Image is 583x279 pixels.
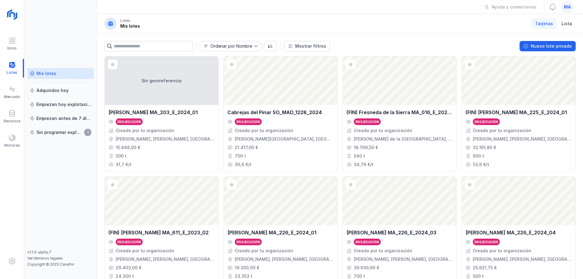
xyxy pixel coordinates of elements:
div: 34,76 €/t [354,162,373,168]
a: Lista [558,18,576,29]
div: 30,6 €/t [235,162,251,168]
div: En ejecución [118,120,141,124]
a: (FIN) [PERSON_NAME] MA_225_E_2024_01En ejecuciónCreado por tu organización[PERSON_NAME], [PERSON_... [462,56,576,172]
button: Nuevo lote privado [520,41,576,51]
div: [PERSON_NAME][GEOGRAPHIC_DATA], [GEOGRAPHIC_DATA], [GEOGRAPHIC_DATA] [235,136,334,142]
div: Creado por tu organización [354,128,412,134]
span: Tarjetas [535,21,553,27]
a: Empiezan hoy explotación [27,99,94,110]
div: [PERSON_NAME], [PERSON_NAME], [GEOGRAPHIC_DATA], [GEOGRAPHIC_DATA] [473,136,572,142]
div: Creado por tu organización [116,128,174,134]
div: Copyright © 2025 Cesefor [27,262,94,267]
div: En ejecución [118,240,141,244]
a: Sin georreferencia[PERSON_NAME] MA_203_E_2024_01En ejecuciónCreado por tu organización[PERSON_NAM... [104,56,219,172]
div: [PERSON_NAME] MA_203_E_2024_01 [108,109,198,116]
div: [PERSON_NAME], [PERSON_NAME], [GEOGRAPHIC_DATA], [GEOGRAPHIC_DATA] [473,256,572,262]
div: Motores [4,143,20,148]
div: 18.769,50 € [354,145,378,151]
div: En ejecución [475,240,498,244]
div: Creado por tu organización [354,248,412,254]
div: [PERSON_NAME] MA_226_E_2024_01 [227,229,316,236]
div: Inicio [7,46,17,51]
div: 21.417,00 € [235,145,258,151]
div: 700 t [235,153,246,159]
div: 31,7 €/t [116,162,131,168]
a: Empiezan antes de 7 días [27,113,94,124]
div: 32.161,80 € [473,145,496,151]
div: Recursos [4,119,21,124]
div: Ordenar por Nombre [210,44,252,48]
div: Mercado [4,94,20,99]
div: [PERSON_NAME] MA_226_E_2024_03 [346,229,436,236]
div: v1.1.0-alpha.7 [27,250,94,255]
div: En ejecución [237,120,260,124]
span: Lista [561,21,572,27]
a: Tarjetas [531,18,557,29]
div: 53,6 €/t [473,162,489,168]
div: [PERSON_NAME] MA_226_E_2024_04 [465,229,556,236]
div: Creado por tu organización [473,248,531,254]
div: Lotes [120,18,130,23]
a: Ver términos legales [27,256,63,260]
div: (FIN) [PERSON_NAME] MA_225_E_2024_01 [465,109,567,116]
div: En ejecución [356,240,379,244]
div: Creado por tu organización [235,248,293,254]
button: Ayuda y comentarios [480,2,540,12]
a: Sin programar explotación1 [27,127,94,138]
a: Mis lotes [27,68,94,79]
div: 600 t [473,153,484,159]
a: Adquiridos hoy [27,85,94,96]
div: Creado por tu organización [116,248,174,254]
div: 15.848,00 € [116,145,140,151]
button: Mostrar filtros [284,41,330,51]
div: Creado por tu organización [473,128,531,134]
div: 25.621,75 € [473,265,497,271]
div: Empiezan antes de 7 días [36,115,91,121]
div: En ejecución [475,120,498,124]
div: Nuevo lote privado [531,43,572,49]
div: Mostrar filtros [295,43,326,49]
a: (FIN) Fresneda de la Sierra MA_016_E_2024_01En ejecuciónCreado por tu organización[PERSON_NAME] d... [343,56,457,172]
span: 1 [84,129,91,136]
div: 29.403,00 € [116,265,141,271]
div: Mis lotes [120,23,140,29]
div: [PERSON_NAME], [PERSON_NAME], [GEOGRAPHIC_DATA], [GEOGRAPHIC_DATA] [354,256,453,262]
div: [PERSON_NAME], [PERSON_NAME], [GEOGRAPHIC_DATA], [GEOGRAPHIC_DATA] [116,256,215,262]
a: Cabrejas del Pinar SO_MAD_1228_2024En ejecuciónCreado por tu organización[PERSON_NAME][GEOGRAPHIC... [223,56,338,172]
div: [PERSON_NAME], [PERSON_NAME], [GEOGRAPHIC_DATA], [GEOGRAPHIC_DATA] [235,256,334,262]
img: logoRight.svg [5,7,20,22]
div: 540 t [354,153,365,159]
div: (FIN) Fresneda de la Sierra MA_016_E_2024_01 [346,109,453,116]
span: ma [564,4,571,10]
div: En ejecución [356,120,379,124]
div: Sin programar explotación [36,129,82,135]
div: En ejecución [237,240,260,244]
div: (FIN) [PERSON_NAME] MA_611_E_2023_02 [108,229,209,236]
div: [PERSON_NAME] de la [GEOGRAPHIC_DATA], [GEOGRAPHIC_DATA], [GEOGRAPHIC_DATA], [GEOGRAPHIC_DATA] [354,136,453,142]
div: Ayuda y comentarios [492,4,537,10]
div: Cabrejas del Pinar SO_MAD_1228_2024 [227,109,322,116]
span: Nombre [200,41,254,51]
div: 500 t [116,153,127,159]
div: Empiezan hoy explotación [36,101,91,107]
div: Creado por tu organización [235,128,293,134]
div: 39.639,60 € [354,265,379,271]
div: 19.300,00 € [235,265,259,271]
div: Sin georreferencia [105,56,218,105]
div: Mis lotes [36,70,56,77]
div: Adquiridos hoy [36,87,69,94]
div: [PERSON_NAME], [PERSON_NAME], [GEOGRAPHIC_DATA], [GEOGRAPHIC_DATA] [116,136,215,142]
